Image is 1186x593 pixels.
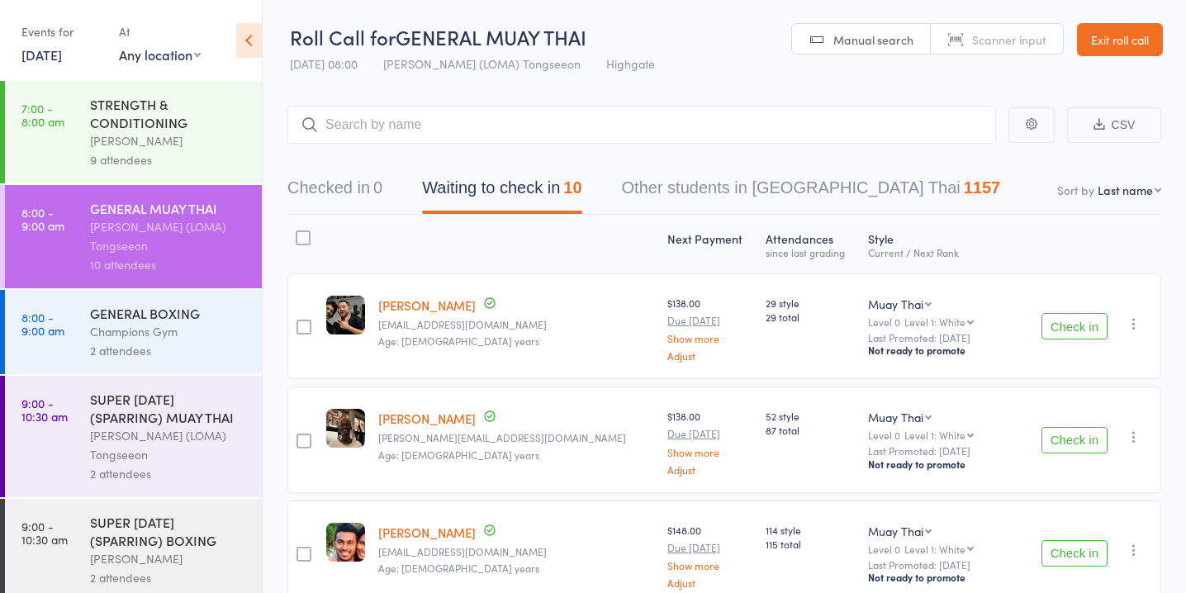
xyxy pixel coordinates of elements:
[21,102,64,128] time: 7:00 - 8:00 am
[378,546,654,557] small: jude.cooray92@gmail.com
[661,222,759,266] div: Next Payment
[90,464,248,483] div: 2 attendees
[378,319,654,330] small: huyjass22@icloud.com
[290,23,396,50] span: Roll Call for
[90,513,248,549] div: SUPER [DATE] (SPARRING) BOXING
[119,45,201,64] div: Any location
[21,18,102,45] div: Events for
[21,311,64,337] time: 8:00 - 9:00 am
[90,131,248,150] div: [PERSON_NAME]
[378,410,476,427] a: [PERSON_NAME]
[868,543,1014,554] div: Level 0
[868,458,1014,471] div: Not ready to promote
[119,18,201,45] div: At
[90,568,248,587] div: 2 attendees
[1098,182,1153,198] div: Last name
[868,523,923,539] div: Muay Thai
[326,409,365,448] img: image1747212387.png
[90,322,248,341] div: Champions Gym
[1067,107,1161,143] button: CSV
[378,334,539,348] span: Age: [DEMOGRAPHIC_DATA] years
[904,543,965,554] div: Level 1: White
[868,316,1014,327] div: Level 0
[326,523,365,562] img: image1591779625.png
[667,464,752,475] a: Adjust
[667,542,752,553] small: Due [DATE]
[378,524,476,541] a: [PERSON_NAME]
[90,390,248,426] div: SUPER [DATE] (SPARRING) MUAY THAI
[766,247,855,258] div: since last grading
[868,296,923,312] div: Muay Thai
[5,185,262,288] a: 8:00 -9:00 amGENERAL MUAY THAI[PERSON_NAME] (LOMA) Tongseeon10 attendees
[972,31,1046,48] span: Scanner input
[1041,427,1108,453] button: Check in
[667,350,752,361] a: Adjust
[21,519,68,546] time: 9:00 - 10:30 am
[396,23,586,50] span: GENERAL MUAY THAI
[622,170,1001,214] button: Other students in [GEOGRAPHIC_DATA] Thai1157
[868,409,923,425] div: Muay Thai
[378,561,539,575] span: Age: [DEMOGRAPHIC_DATA] years
[833,31,913,48] span: Manual search
[766,537,855,551] span: 115 total
[868,559,1014,571] small: Last Promoted: [DATE]
[667,315,752,326] small: Due [DATE]
[667,577,752,588] a: Adjust
[766,409,855,423] span: 52 style
[1041,540,1108,567] button: Check in
[868,445,1014,457] small: Last Promoted: [DATE]
[21,206,64,232] time: 8:00 - 9:00 am
[90,549,248,568] div: [PERSON_NAME]
[667,447,752,458] a: Show more
[5,290,262,374] a: 8:00 -9:00 amGENERAL BOXINGChampions Gym2 attendees
[563,178,581,197] div: 10
[90,95,248,131] div: STRENGTH & CONDITIONING
[759,222,861,266] div: Atten­dances
[287,170,382,214] button: Checked in0
[667,333,752,344] a: Show more
[606,55,655,72] span: Highgate
[868,344,1014,357] div: Not ready to promote
[868,571,1014,584] div: Not ready to promote
[90,341,248,360] div: 2 attendees
[667,523,752,588] div: $148.00
[21,396,68,423] time: 9:00 - 10:30 am
[1057,182,1094,198] label: Sort by
[378,448,539,462] span: Age: [DEMOGRAPHIC_DATA] years
[290,55,358,72] span: [DATE] 08:00
[904,429,965,440] div: Level 1: White
[378,296,476,314] a: [PERSON_NAME]
[326,296,365,334] img: image1751447654.png
[287,106,996,144] input: Search by name
[868,247,1014,258] div: Current / Next Rank
[766,523,855,537] span: 114 style
[5,81,262,183] a: 7:00 -8:00 amSTRENGTH & CONDITIONING[PERSON_NAME]9 attendees
[667,428,752,439] small: Due [DATE]
[766,423,855,437] span: 87 total
[766,310,855,324] span: 29 total
[904,316,965,327] div: Level 1: White
[90,199,248,217] div: GENERAL MUAY THAI
[1041,313,1108,339] button: Check in
[90,304,248,322] div: GENERAL BOXING
[5,376,262,497] a: 9:00 -10:30 amSUPER [DATE] (SPARRING) MUAY THAI[PERSON_NAME] (LOMA) Tongseeon2 attendees
[422,170,581,214] button: Waiting to check in10
[383,55,581,72] span: [PERSON_NAME] (LOMA) Tongseeon
[90,150,248,169] div: 9 attendees
[868,429,1014,440] div: Level 0
[861,222,1021,266] div: Style
[868,332,1014,344] small: Last Promoted: [DATE]
[667,296,752,361] div: $138.00
[21,45,62,64] a: [DATE]
[90,255,248,274] div: 10 attendees
[766,296,855,310] span: 29 style
[90,217,248,255] div: [PERSON_NAME] (LOMA) Tongseeon
[964,178,1001,197] div: 1157
[90,426,248,464] div: [PERSON_NAME] (LOMA) Tongseeon
[378,432,654,444] small: james-barac09@hotmail.com
[667,560,752,571] a: Show more
[667,409,752,474] div: $138.00
[373,178,382,197] div: 0
[1077,23,1163,56] a: Exit roll call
